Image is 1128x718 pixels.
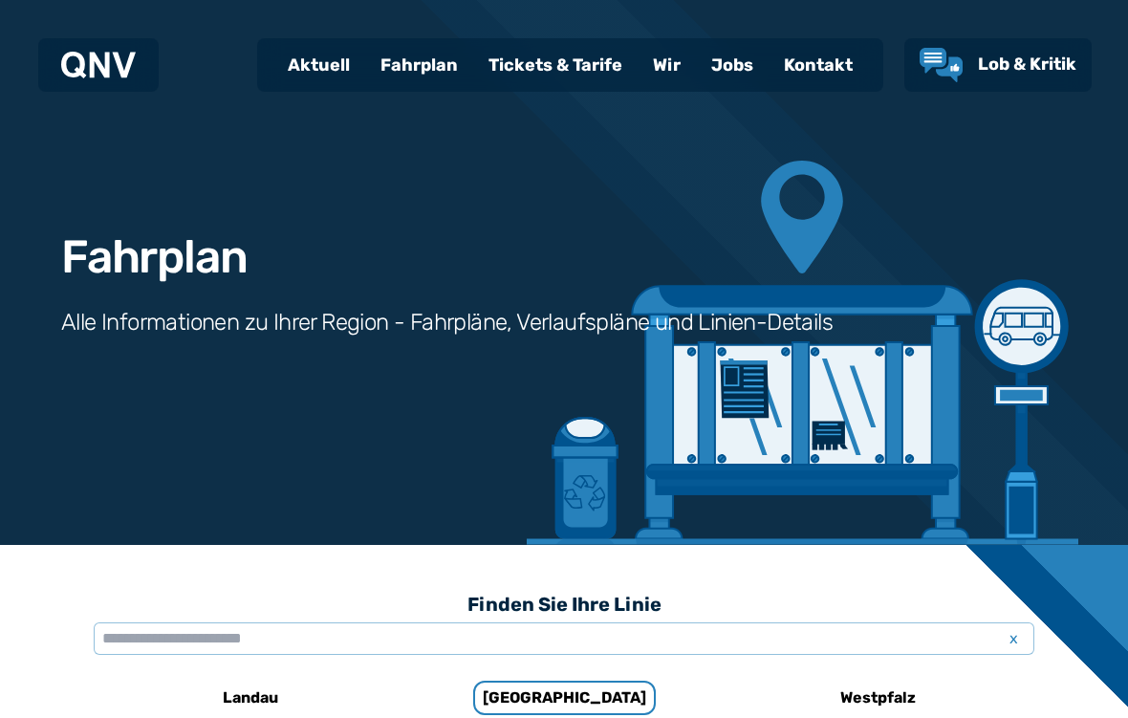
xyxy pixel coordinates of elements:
[61,52,136,78] img: QNV Logo
[94,583,1034,625] h3: Finden Sie Ihre Linie
[61,46,136,84] a: QNV Logo
[61,234,247,280] h1: Fahrplan
[769,40,868,90] a: Kontakt
[365,40,473,90] a: Fahrplan
[61,307,833,337] h3: Alle Informationen zu Ihrer Region - Fahrpläne, Verlaufspläne und Linien-Details
[920,48,1076,82] a: Lob & Kritik
[696,40,769,90] a: Jobs
[272,40,365,90] a: Aktuell
[978,54,1076,75] span: Lob & Kritik
[833,683,923,713] h6: Westpfalz
[638,40,696,90] a: Wir
[1000,627,1027,650] span: x
[473,681,656,715] h6: [GEOGRAPHIC_DATA]
[215,683,286,713] h6: Landau
[473,40,638,90] a: Tickets & Tarife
